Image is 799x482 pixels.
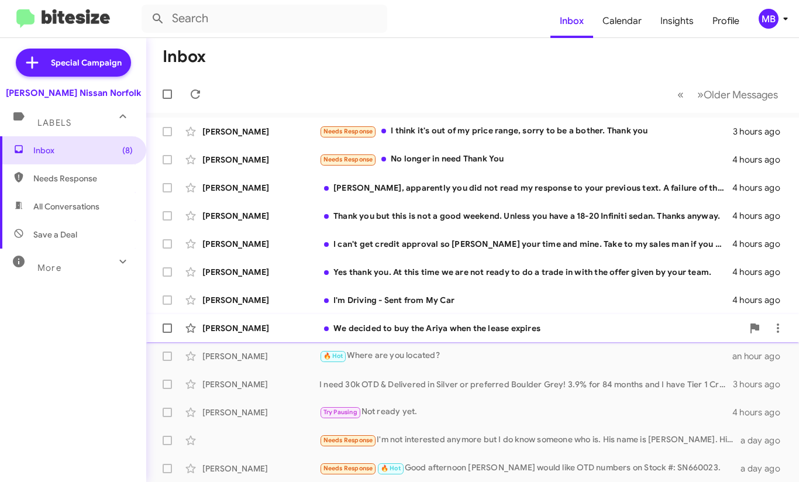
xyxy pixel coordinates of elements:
div: [PERSON_NAME], apparently you did not read my response to your previous text. A failure of the au... [319,182,732,194]
span: More [37,263,61,273]
button: Previous [670,82,691,106]
div: We decided to buy the Ariya when the lease expires [319,322,743,334]
div: I think it's out of my price range, sorry to be a bother. Thank you [319,125,733,138]
div: [PERSON_NAME] [202,238,319,250]
span: 🔥 Hot [381,464,401,472]
div: [PERSON_NAME] [202,350,319,362]
a: Special Campaign [16,49,131,77]
span: Save a Deal [33,229,77,240]
div: 4 hours ago [732,182,790,194]
div: [PERSON_NAME] [202,378,319,390]
div: [PERSON_NAME] [202,210,319,222]
div: Thank you but this is not a good weekend. Unless you have a 18-20 Infiniti sedan. Thanks anyway. [319,210,732,222]
a: Profile [703,4,749,38]
a: Insights [651,4,703,38]
div: an hour ago [732,350,790,362]
div: 3 hours ago [733,126,790,137]
span: (8) [122,144,133,156]
span: Labels [37,118,71,128]
input: Search [142,5,387,33]
h1: Inbox [163,47,206,66]
div: Not ready yet. [319,405,732,419]
div: a day ago [740,463,790,474]
div: 4 hours ago [732,294,790,306]
div: [PERSON_NAME] [202,126,319,137]
span: » [697,87,704,102]
nav: Page navigation example [671,82,785,106]
div: I'm not interested anymore but I do know someone who is. His name is [PERSON_NAME]. His number is... [319,433,740,447]
div: [PERSON_NAME] [202,463,319,474]
div: Good afternoon [PERSON_NAME] would like OTD numbers on Stock #: SN660023. [319,462,740,475]
div: 3 hours ago [733,378,790,390]
div: Yes thank you. At this time we are not ready to do a trade in with the offer given by your team. [319,266,732,278]
a: Calendar [593,4,651,38]
a: Inbox [550,4,593,38]
div: [PERSON_NAME] [202,266,319,278]
span: Special Campaign [51,57,122,68]
div: [PERSON_NAME] [202,322,319,334]
span: Needs Response [323,464,373,472]
div: 4 hours ago [732,154,790,166]
div: I need 30k OTD & Delivered in Silver or preferred Boulder Grey! 3.9% for 84 months and I have Tie... [319,378,733,390]
div: Where are you located? [319,349,732,363]
button: MB [749,9,786,29]
div: [PERSON_NAME] [202,407,319,418]
div: a day ago [740,435,790,446]
span: Try Pausing [323,408,357,416]
button: Next [690,82,785,106]
span: « [677,87,684,102]
div: 4 hours ago [732,210,790,222]
div: [PERSON_NAME] Nissan Norfolk [6,87,141,99]
span: Older Messages [704,88,778,101]
span: Needs Response [33,173,133,184]
div: I'm Driving - Sent from My Car [319,294,732,306]
span: Needs Response [323,156,373,163]
div: I can't get credit approval so [PERSON_NAME] your time and mine. Take to my sales man if you can ... [319,238,732,250]
div: [PERSON_NAME] [202,294,319,306]
span: Needs Response [323,128,373,135]
span: All Conversations [33,201,99,212]
span: 🔥 Hot [323,352,343,360]
div: MB [759,9,779,29]
div: 4 hours ago [732,407,790,418]
div: 4 hours ago [732,266,790,278]
div: [PERSON_NAME] [202,182,319,194]
div: 4 hours ago [732,238,790,250]
span: Needs Response [323,436,373,444]
div: [PERSON_NAME] [202,154,319,166]
span: Inbox [33,144,133,156]
div: No longer in need Thank You [319,153,732,166]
